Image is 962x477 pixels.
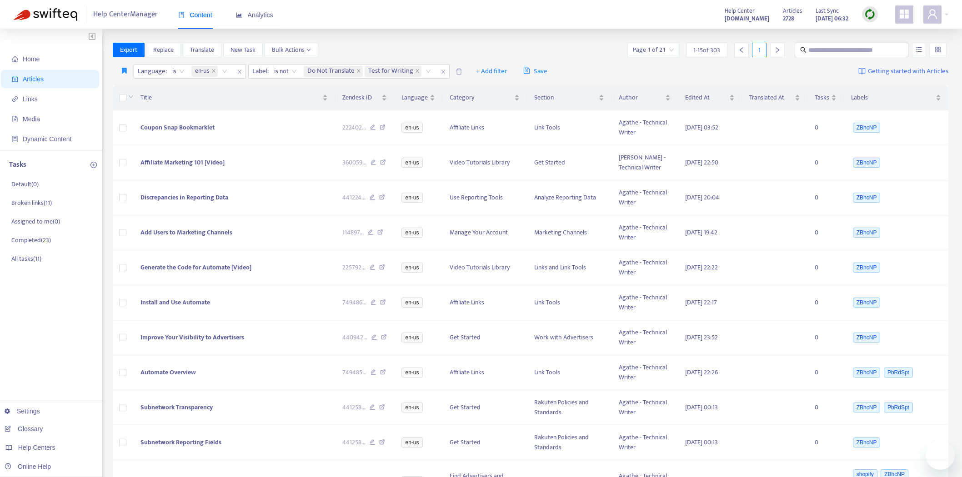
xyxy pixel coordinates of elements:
[884,402,913,412] span: PbRdSpt
[807,250,844,285] td: 0
[868,66,948,77] span: Getting started with Articles
[807,425,844,460] td: 0
[342,158,366,168] span: 360059 ...
[14,8,77,21] img: Swifteq
[685,262,718,273] span: [DATE] 22:22
[752,43,767,57] div: 1
[611,145,678,180] td: [PERSON_NAME] - Technical Writer
[304,66,363,77] span: Do Not Translate
[527,145,611,180] td: Get Started
[685,332,718,343] span: [DATE] 23:52
[527,355,611,390] td: Link Tools
[527,390,611,425] td: Rakuten Policies and Standards
[12,96,18,102] span: link
[611,85,678,110] th: Author
[401,333,422,343] span: en-us
[516,64,554,79] button: saveSave
[195,66,210,77] span: en-us
[365,66,421,77] span: Test for Writing
[12,76,18,82] span: account-book
[685,192,719,203] span: [DATE] 20:04
[926,441,955,470] iframe: Button to launch messaging window
[476,66,507,77] span: + Add filter
[783,14,794,24] strong: 2728
[693,45,720,55] span: 1 - 15 of 303
[401,437,422,447] span: en-us
[807,320,844,355] td: 0
[678,85,742,110] th: Edited At
[685,367,718,378] span: [DATE] 22:26
[113,43,145,57] button: Export
[134,65,168,78] span: Language :
[140,122,215,133] span: Coupon Snap Bookmarklet
[401,93,428,103] span: Language
[401,402,422,412] span: en-us
[140,157,225,168] span: Affiliate Marketing 101 [Video]
[5,425,43,432] a: Glossary
[611,390,678,425] td: Agathe - Technical Writer
[23,115,40,123] span: Media
[685,402,718,412] span: [DATE] 00:13
[853,263,881,273] span: ZBhcNP
[527,85,611,110] th: Section
[401,368,422,378] span: en-us
[23,75,44,83] span: Articles
[178,12,185,18] span: book
[90,162,97,168] span: plus-circle
[342,228,364,238] span: 114897 ...
[342,368,366,378] span: 749485 ...
[611,285,678,320] td: Agathe - Technical Writer
[442,355,527,390] td: Affiliate Links
[725,14,769,24] strong: [DOMAIN_NAME]
[401,298,422,308] span: en-us
[442,250,527,285] td: Video Tutorials Library
[140,262,251,273] span: Generate the Code for Automate [Video]
[401,263,422,273] span: en-us
[128,94,134,99] span: down
[916,46,922,53] span: unordered-list
[146,43,181,57] button: Replace
[342,333,367,343] span: 440942 ...
[527,250,611,285] td: Links and Link Tools
[685,297,717,308] span: [DATE] 22:17
[140,227,232,238] span: Add Users to Marketing Channels
[415,69,420,74] span: close
[140,367,196,378] span: Automate Overview
[236,12,242,18] span: area-chart
[272,45,311,55] span: Bulk Actions
[368,66,413,77] span: Test for Writing
[191,66,218,77] span: en-us
[442,180,527,215] td: Use Reporting Tools
[450,93,512,103] span: Category
[183,43,221,57] button: Translate
[133,85,335,110] th: Title
[853,193,881,203] span: ZBhcNP
[816,14,848,24] strong: [DATE] 06:32
[749,93,793,103] span: Translated At
[611,425,678,460] td: Agathe - Technical Writer
[527,285,611,320] td: Link Tools
[265,43,318,57] button: Bulk Actionsdown
[335,85,395,110] th: Zendesk ID
[342,93,380,103] span: Zendesk ID
[864,9,876,20] img: sync.dc5367851b00ba804db3.png
[249,65,270,78] span: Label :
[394,85,442,110] th: Language
[527,320,611,355] td: Work with Advertisers
[774,47,781,53] span: right
[442,145,527,180] td: Video Tutorials Library
[611,320,678,355] td: Agathe - Technical Writer
[153,45,174,55] span: Replace
[816,6,839,16] span: Last Sync
[853,228,881,238] span: ZBhcNP
[742,85,807,110] th: Translated At
[853,298,881,308] span: ZBhcNP
[12,56,18,62] span: home
[342,193,366,203] span: 441224 ...
[844,85,948,110] th: Labels
[12,136,18,142] span: container
[401,158,422,168] span: en-us
[800,47,807,53] span: search
[23,95,38,103] span: Links
[685,157,718,168] span: [DATE] 22:50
